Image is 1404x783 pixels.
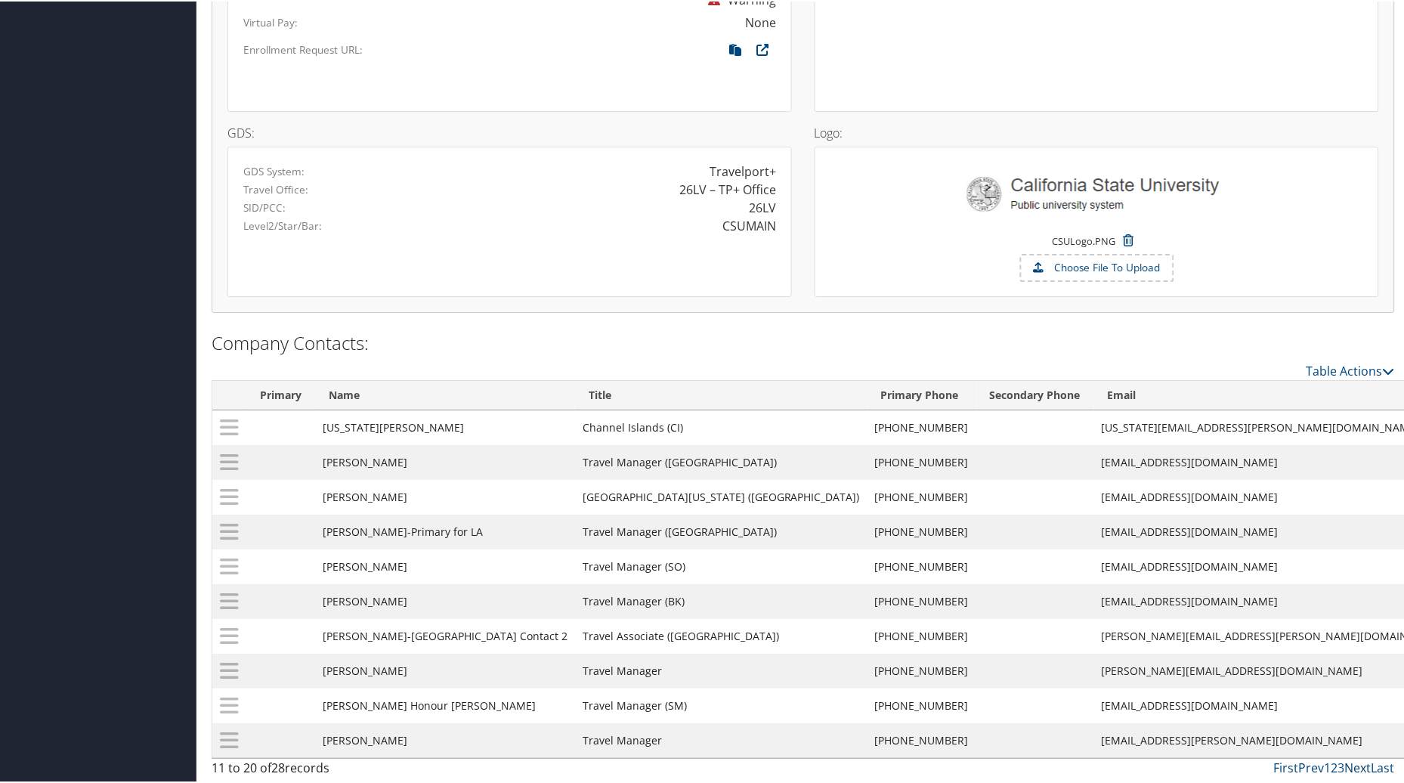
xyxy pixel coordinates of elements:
[1345,758,1372,775] a: Next
[243,162,305,178] label: GDS System:
[243,14,298,29] label: Virtual Pay:
[315,687,575,722] td: [PERSON_NAME] Honour [PERSON_NAME]
[575,722,867,757] td: Travel Manager
[867,548,976,583] td: [PHONE_NUMBER]
[1053,233,1116,262] small: CSULogo.PNG
[243,41,363,56] label: Enrollment Request URL:
[867,513,976,548] td: [PHONE_NUMBER]
[745,12,776,30] div: None
[867,652,976,687] td: [PHONE_NUMBER]
[243,199,286,214] label: SID/PCC:
[867,583,976,617] td: [PHONE_NUMBER]
[315,513,575,548] td: [PERSON_NAME]-Primary for LA
[722,215,776,234] div: CSUMAIN
[212,757,490,783] div: 11 to 20 of records
[315,548,575,583] td: [PERSON_NAME]
[710,161,776,179] div: Travelport+
[867,687,976,722] td: [PHONE_NUMBER]
[749,197,776,215] div: 26LV
[867,379,976,409] th: Primary Phone
[315,652,575,687] td: [PERSON_NAME]
[1325,758,1331,775] a: 1
[243,181,308,196] label: Travel Office:
[315,379,575,409] th: Name
[243,217,322,232] label: Level2/Star/Bar:
[315,444,575,478] td: [PERSON_NAME]
[958,161,1236,225] img: CSULogo.PNG
[575,652,867,687] td: Travel Manager
[271,758,285,775] span: 28
[575,513,867,548] td: Travel Manager ([GEOGRAPHIC_DATA])
[1331,758,1338,775] a: 2
[867,722,976,757] td: [PHONE_NUMBER]
[315,617,575,652] td: [PERSON_NAME]-[GEOGRAPHIC_DATA] Contact 2
[1299,758,1325,775] a: Prev
[575,617,867,652] td: Travel Associate ([GEOGRAPHIC_DATA])
[867,444,976,478] td: [PHONE_NUMBER]
[1307,361,1395,378] a: Table Actions
[315,722,575,757] td: [PERSON_NAME]
[246,379,315,409] th: Primary
[575,379,867,409] th: Title
[1022,254,1173,280] label: Choose File To Upload
[315,583,575,617] td: [PERSON_NAME]
[315,409,575,444] td: [US_STATE][PERSON_NAME]
[1338,758,1345,775] a: 3
[867,478,976,513] td: [PHONE_NUMBER]
[815,125,1379,138] h4: Logo:
[212,329,1395,354] h2: Company Contacts:
[575,687,867,722] td: Travel Manager (SM)
[867,409,976,444] td: [PHONE_NUMBER]
[575,583,867,617] td: Travel Manager (BK)
[1372,758,1395,775] a: Last
[976,379,1094,409] th: Secondary Phone
[867,617,976,652] td: [PHONE_NUMBER]
[575,409,867,444] td: Channel Islands (CI)
[575,444,867,478] td: Travel Manager ([GEOGRAPHIC_DATA])
[1274,758,1299,775] a: First
[575,548,867,583] td: Travel Manager (SO)
[227,125,792,138] h4: GDS:
[679,179,776,197] div: 26LV – TP+ Office
[575,478,867,513] td: [GEOGRAPHIC_DATA][US_STATE] ([GEOGRAPHIC_DATA])
[315,478,575,513] td: [PERSON_NAME]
